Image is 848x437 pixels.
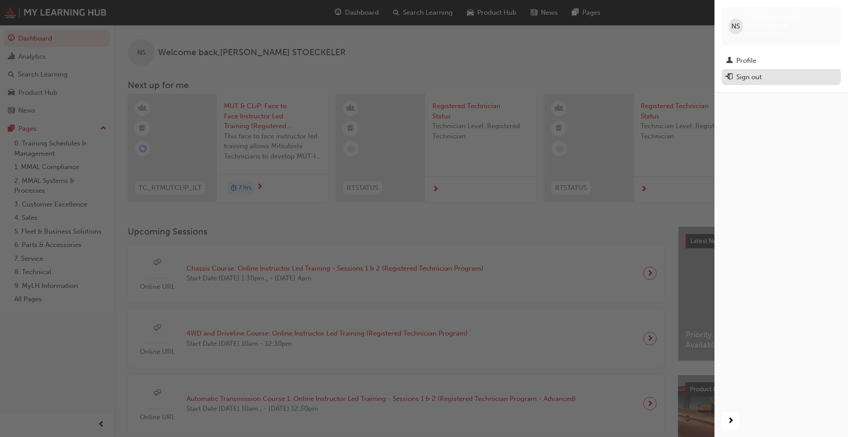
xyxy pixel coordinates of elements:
[722,53,841,69] a: Profile
[747,14,834,30] span: [PERSON_NAME] STOECKELER
[731,21,740,32] span: NS
[722,69,841,85] button: Sign out
[726,57,733,65] span: man-icon
[727,416,734,427] span: next-icon
[736,72,762,82] div: Sign out
[747,31,783,38] span: 0007180252
[726,73,733,81] span: exit-icon
[736,56,756,66] div: Profile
